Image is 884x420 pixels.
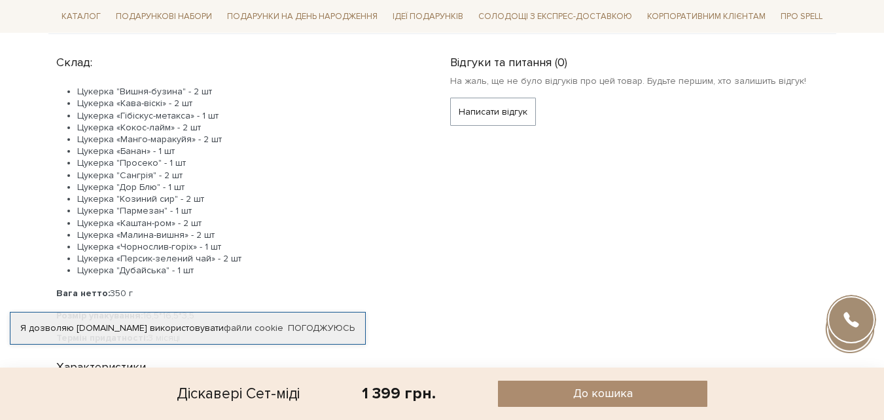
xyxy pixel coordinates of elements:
li: Цукерка "Дор Блю" - 1 шт [77,181,419,193]
li: Цукерка «Банан» - 1 шт [77,145,419,157]
b: Вага нетто: [56,288,110,299]
div: Характеристики [48,354,427,375]
p: 350 г [56,288,419,299]
div: Діскавері Сет-міді [177,381,300,407]
span: Каталог [56,7,106,27]
li: Цукерка «Каштан-ром» - 2 шт [77,218,419,229]
li: Цукерка "Вишня-бузина" - 2 шт [77,86,419,98]
span: До кошика [573,386,633,401]
span: Ідеї подарунків [387,7,469,27]
li: Цукерка «Малина-вишня» - 2 шт [77,229,419,241]
span: Про Spell [775,7,828,27]
span: Подарункові набори [111,7,217,27]
a: Солодощі з експрес-доставкою [473,5,637,28]
button: До кошика [498,381,707,407]
span: Написати відгук [459,98,527,125]
li: Цукерка "Пармезан" - 1 шт [77,205,419,217]
li: Цукерка "Дубайська" - 1 шт [77,265,419,277]
b: Розмір упакування: [56,310,143,321]
div: Я дозволяю [DOMAIN_NAME] використовувати [10,322,365,334]
li: Цукерка «Кокос-лайм» - 2 шт [77,122,419,134]
li: Цукерка "Сангрія" - 2 шт [77,170,419,181]
p: 16,5*16,5*3,5 [56,310,419,322]
div: Відгуки та питання (0) [450,50,828,70]
li: Цукерка «Гібіскус-метакса» - 1 шт [77,110,419,122]
li: Цукерка «Персик-зелений чай» - 2 шт [77,253,419,265]
a: Корпоративним клієнтам [642,5,771,28]
a: файли cookie [224,322,283,334]
div: Склад: [56,50,419,70]
div: 1 399 грн. [362,383,436,404]
li: Цукерка «Чорнослив-горіх» - 1 шт [77,241,419,253]
p: На жаль, ще не було відгуків про цей товар. Будьте першим, хто залишить відгук! [450,75,828,87]
span: Подарунки на День народження [222,7,383,27]
button: Написати відгук [450,98,536,126]
li: Цукерка "Козиний сир" - 2 шт [77,193,419,205]
a: Погоджуюсь [288,322,355,334]
li: Цукерка "Просеко" - 1 шт [77,157,419,169]
li: Цукерка «Манго-маракуйя» - 2 шт [77,134,419,145]
li: Цукерка «Кава-віскі» - 2 шт [77,98,419,109]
